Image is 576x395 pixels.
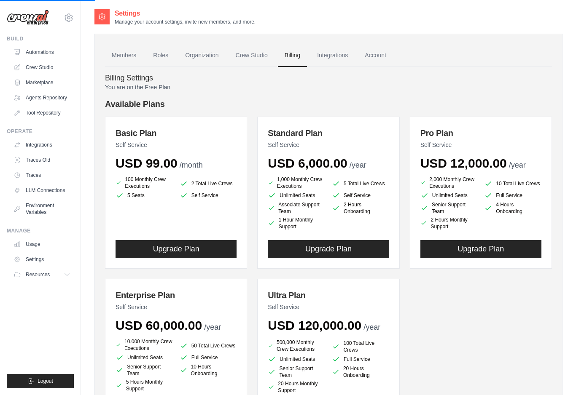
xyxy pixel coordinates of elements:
[332,365,389,379] li: 20 Hours Onboarding
[178,44,225,67] a: Organization
[332,355,389,363] li: Full Service
[180,340,237,352] li: 50 Total Live Crews
[116,156,178,170] span: USD 99.00
[10,268,74,281] button: Resources
[116,127,237,139] h3: Basic Plan
[10,199,74,219] a: Environment Variables
[268,380,325,394] li: 20 Hours Monthly Support
[116,303,237,311] p: Self Service
[10,76,74,89] a: Marketplace
[268,338,325,353] li: 500,000 Monthly Crew Executions
[332,201,389,215] li: 2 Hours Onboarding
[268,176,325,189] li: 1,000 Monthly Crew Executions
[7,374,74,388] button: Logout
[10,45,74,59] a: Automations
[146,44,175,67] a: Roles
[420,156,507,170] span: USD 12,000.00
[116,240,237,258] button: Upgrade Plan
[10,61,74,74] a: Crew Studio
[268,141,389,149] p: Self Service
[10,138,74,152] a: Integrations
[268,318,361,332] span: USD 120,000.00
[268,289,389,301] h3: Ultra Plan
[420,191,478,200] li: Unlimited Seats
[116,191,173,200] li: 5 Seats
[420,176,478,189] li: 2,000 Monthly Crew Executions
[180,178,237,189] li: 2 Total Live Crews
[332,340,389,353] li: 100 Total Live Crews
[7,35,74,42] div: Build
[332,178,389,189] li: 5 Total Live Crews
[115,8,256,19] h2: Settings
[420,216,478,230] li: 2 Hours Monthly Support
[278,44,307,67] a: Billing
[180,161,203,169] span: /month
[268,303,389,311] p: Self Service
[115,19,256,25] p: Manage your account settings, invite new members, and more.
[38,378,53,384] span: Logout
[420,240,541,258] button: Upgrade Plan
[10,238,74,251] a: Usage
[10,91,74,104] a: Agents Repository
[116,289,237,301] h3: Enterprise Plan
[332,191,389,200] li: Self Service
[116,338,173,352] li: 10,000 Monthly Crew Executions
[10,253,74,266] a: Settings
[363,323,380,331] span: /year
[420,201,478,215] li: Senior Support Team
[534,355,576,395] iframe: Chat Widget
[484,191,541,200] li: Full Service
[229,44,275,67] a: Crew Studio
[350,161,366,169] span: /year
[268,127,389,139] h3: Standard Plan
[105,44,143,67] a: Members
[105,98,552,110] h4: Available Plans
[268,240,389,258] button: Upgrade Plan
[116,176,173,189] li: 100 Monthly Crew Executions
[268,365,325,379] li: Senior Support Team
[420,127,541,139] h3: Pro Plan
[420,141,541,149] p: Self Service
[268,156,347,170] span: USD 6,000.00
[10,168,74,182] a: Traces
[10,153,74,167] a: Traces Old
[310,44,355,67] a: Integrations
[26,271,50,278] span: Resources
[116,363,173,377] li: Senior Support Team
[268,355,325,363] li: Unlimited Seats
[116,379,173,392] li: 5 Hours Monthly Support
[180,363,237,377] li: 10 Hours Onboarding
[204,323,221,331] span: /year
[116,353,173,362] li: Unlimited Seats
[105,74,552,83] h4: Billing Settings
[10,106,74,120] a: Tool Repository
[268,216,325,230] li: 1 Hour Monthly Support
[7,10,49,26] img: Logo
[484,178,541,189] li: 10 Total Live Crews
[7,227,74,234] div: Manage
[180,191,237,200] li: Self Service
[268,201,325,215] li: Associate Support Team
[358,44,393,67] a: Account
[105,83,552,91] p: You are on the Free Plan
[10,184,74,197] a: LLM Connections
[116,318,202,332] span: USD 60,000.00
[484,201,541,215] li: 4 Hours Onboarding
[509,161,526,169] span: /year
[7,128,74,135] div: Operate
[116,141,237,149] p: Self Service
[180,353,237,362] li: Full Service
[268,191,325,200] li: Unlimited Seats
